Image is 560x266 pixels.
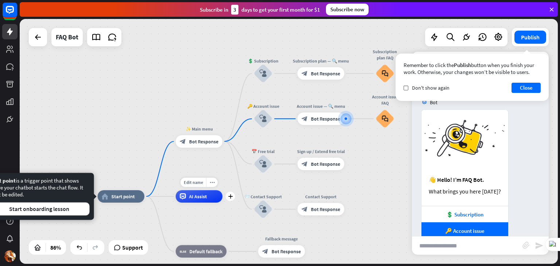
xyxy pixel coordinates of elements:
[259,206,267,213] i: block_user_input
[262,248,268,254] i: block_bot_response
[48,242,63,253] div: 86%
[293,58,349,64] div: Subscription plan — 🔍 menu
[259,160,267,168] i: block_user_input
[244,58,282,64] div: 💲 Subscription
[302,161,308,167] i: block_bot_response
[311,206,341,212] span: Bot Response
[430,99,437,106] span: Bot
[429,188,501,195] div: What brings you here [DATE]?
[514,31,546,44] button: Publish
[56,28,78,46] div: FAQ Bot
[535,241,544,250] i: send
[412,85,450,91] span: Don't show again
[382,115,388,122] i: block_faq
[171,126,227,132] div: ✨ Main menu
[228,194,233,199] i: plus
[371,94,399,106] div: Account issue FAQ
[102,193,108,199] i: home_2
[189,138,219,144] span: Bot Response
[180,248,186,254] i: block_fallback
[184,180,203,185] span: Edit name
[259,115,267,123] i: block_user_input
[425,227,505,234] div: 🔑 Account issue
[293,148,349,154] div: Sign up / Extend free trial
[272,248,301,254] span: Bot Response
[522,242,530,249] i: block_attachment
[371,48,399,61] div: Subscription plan FAQ
[244,103,282,109] div: 🔑 Account issue
[425,211,505,218] div: 💲 Subscription
[311,116,341,122] span: Bot Response
[293,193,349,200] div: Contact Support
[429,176,501,183] div: 👋 Hello! I’m FAQ Bot.
[180,138,186,144] i: block_bot_response
[244,193,282,200] div: 📨 Contact Support
[122,242,143,253] span: Support
[454,62,471,69] span: Publish
[326,4,369,15] div: Subscribe now
[302,70,308,77] i: block_bot_response
[6,3,28,25] button: Open LiveChat chat widget
[244,148,282,154] div: 📅 Free trial
[404,62,541,75] div: Remember to click the button when you finish your work. Otherwise, your changes won’t be visible ...
[382,70,388,77] i: block_faq
[259,70,267,77] i: block_user_input
[189,193,207,199] span: AI Assist
[200,5,320,15] div: Subscribe in days to get your first month for $1
[111,193,135,199] span: Start point
[293,103,349,109] div: Account issue — 🔍 menu
[189,248,222,254] span: Default fallback
[311,70,341,77] span: Bot Response
[302,116,308,122] i: block_bot_response
[210,180,215,185] i: more_horiz
[512,83,541,93] button: Close
[302,206,308,212] i: block_bot_response
[311,161,341,167] span: Bot Response
[253,236,310,242] div: Fallback message
[231,5,238,15] div: 3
